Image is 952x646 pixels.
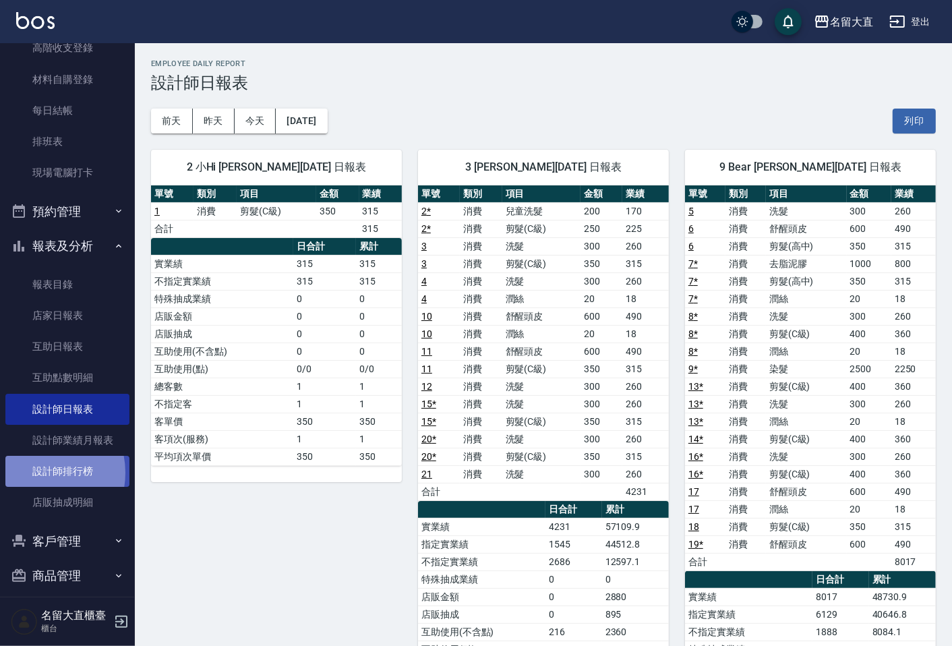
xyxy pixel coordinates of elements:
[359,185,402,203] th: 業績
[421,328,432,339] a: 10
[725,255,766,272] td: 消費
[725,237,766,255] td: 消費
[602,570,669,588] td: 0
[194,185,236,203] th: 類別
[891,500,936,518] td: 18
[581,202,622,220] td: 200
[891,465,936,483] td: 360
[502,237,581,255] td: 洗髮
[421,346,432,357] a: 11
[847,202,891,220] td: 300
[151,74,936,92] h3: 設計師日報表
[891,430,936,448] td: 360
[167,160,386,174] span: 2 小Hi [PERSON_NAME][DATE] 日報表
[847,430,891,448] td: 400
[847,220,891,237] td: 600
[356,343,402,360] td: 0
[356,430,402,448] td: 1
[891,360,936,378] td: 2250
[293,430,356,448] td: 1
[891,290,936,307] td: 18
[502,413,581,430] td: 剪髮(C級)
[151,185,194,203] th: 單號
[151,413,293,430] td: 客單價
[5,229,129,264] button: 報表及分析
[812,623,868,641] td: 1888
[891,413,936,430] td: 18
[688,223,694,234] a: 6
[293,378,356,395] td: 1
[293,395,356,413] td: 1
[460,395,502,413] td: 消費
[460,378,502,395] td: 消費
[581,448,622,465] td: 350
[766,272,847,290] td: 剪髮(高中)
[622,378,669,395] td: 260
[884,9,936,34] button: 登出
[685,553,725,570] td: 合計
[766,395,847,413] td: 洗髮
[5,331,129,362] a: 互助日報表
[151,378,293,395] td: 總客數
[766,448,847,465] td: 洗髮
[847,465,891,483] td: 400
[602,623,669,641] td: 2360
[847,378,891,395] td: 400
[812,571,868,589] th: 日合計
[502,465,581,483] td: 洗髮
[5,95,129,126] a: 每日結帳
[421,311,432,322] a: 10
[151,325,293,343] td: 店販抽成
[151,59,936,68] h2: Employee Daily Report
[685,185,936,571] table: a dense table
[869,606,936,623] td: 40646.8
[293,448,356,465] td: 350
[808,8,879,36] button: 名留大直
[581,430,622,448] td: 300
[766,307,847,325] td: 洗髮
[418,553,545,570] td: 不指定實業績
[194,202,236,220] td: 消費
[359,220,402,237] td: 315
[622,325,669,343] td: 18
[766,325,847,343] td: 剪髮(C級)
[725,395,766,413] td: 消費
[421,363,432,374] a: 11
[545,535,601,553] td: 1545
[622,185,669,203] th: 業績
[502,202,581,220] td: 兒童洗髮
[154,206,160,216] a: 1
[418,570,545,588] td: 特殊抽成業績
[766,465,847,483] td: 剪髮(C級)
[622,343,669,360] td: 490
[725,483,766,500] td: 消費
[847,518,891,535] td: 350
[581,378,622,395] td: 300
[766,518,847,535] td: 剪髮(C級)
[460,290,502,307] td: 消費
[356,325,402,343] td: 0
[685,623,812,641] td: 不指定實業績
[891,220,936,237] td: 490
[602,518,669,535] td: 57109.9
[725,535,766,553] td: 消費
[725,518,766,535] td: 消費
[502,395,581,413] td: 洗髮
[725,220,766,237] td: 消費
[356,395,402,413] td: 1
[622,465,669,483] td: 260
[5,394,129,425] a: 設計師日報表
[356,290,402,307] td: 0
[847,483,891,500] td: 600
[766,237,847,255] td: 剪髮(高中)
[622,430,669,448] td: 260
[5,362,129,393] a: 互助點數明細
[460,220,502,237] td: 消費
[460,343,502,360] td: 消費
[775,8,802,35] button: save
[725,290,766,307] td: 消費
[418,606,545,623] td: 店販抽成
[5,456,129,487] a: 設計師排行榜
[847,325,891,343] td: 400
[688,241,694,252] a: 6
